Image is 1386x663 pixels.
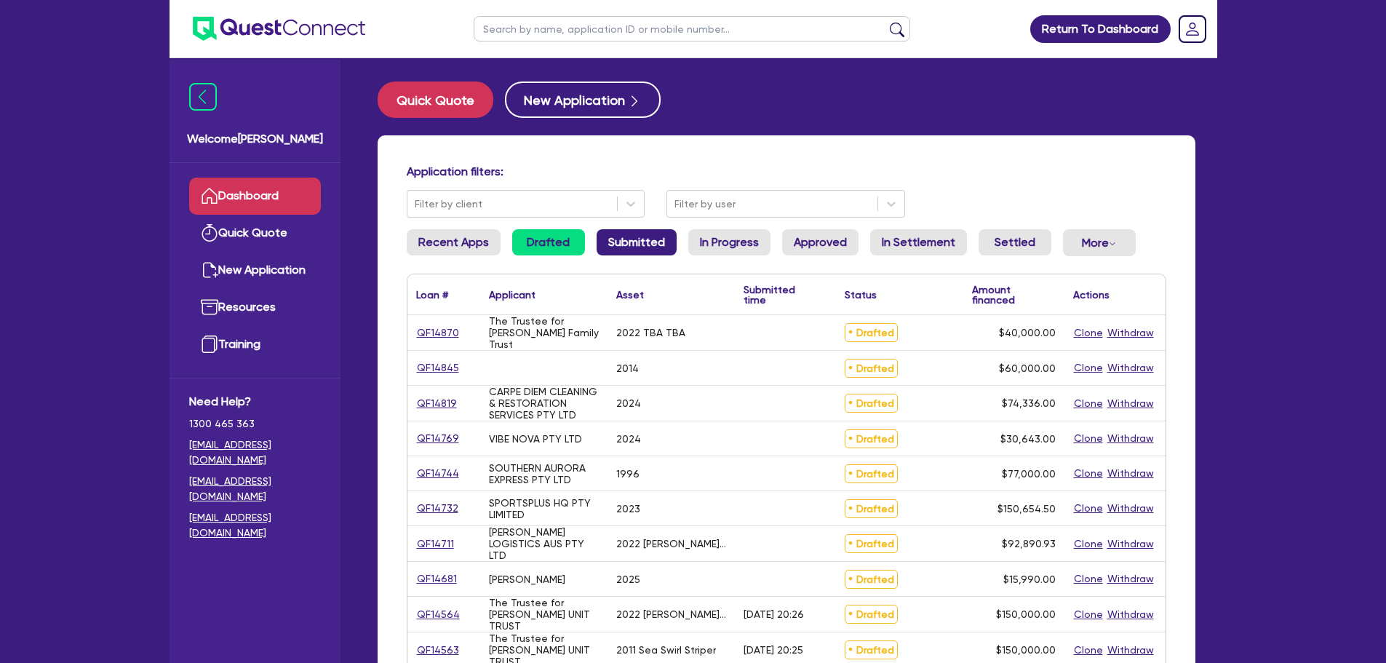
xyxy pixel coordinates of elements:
div: VIBE NOVA PTY LTD [489,433,582,445]
a: QF14845 [416,360,460,376]
button: Withdraw [1107,606,1155,623]
a: QF14564 [416,606,461,623]
span: $77,000.00 [1002,468,1056,480]
span: $150,000.00 [996,608,1056,620]
a: [EMAIL_ADDRESS][DOMAIN_NAME] [189,474,321,504]
span: Drafted [845,429,898,448]
span: $150,654.50 [997,503,1056,515]
img: new-application [201,261,218,279]
button: Clone [1073,325,1104,341]
span: $150,000.00 [996,644,1056,656]
a: QF14681 [416,571,458,587]
button: Clone [1073,500,1104,517]
div: 2022 [PERSON_NAME] R44 RAVEN [616,608,726,620]
div: SPORTSPLUS HQ PTY LIMITED [489,497,599,520]
span: Drafted [845,640,898,659]
img: icon-menu-close [189,83,217,111]
a: QF14769 [416,430,460,447]
div: The Trustee for [PERSON_NAME] Family Trust [489,315,599,350]
img: resources [201,298,218,316]
button: Clone [1073,571,1104,587]
a: QF14744 [416,465,460,482]
button: Clone [1073,360,1104,376]
div: Amount financed [972,285,1056,305]
a: Settled [979,229,1051,255]
button: Withdraw [1107,465,1155,482]
a: QF14870 [416,325,460,341]
div: The Trustee for [PERSON_NAME] UNIT TRUST [489,597,599,632]
button: Withdraw [1107,325,1155,341]
button: Withdraw [1107,500,1155,517]
span: Drafted [845,394,898,413]
div: 2022 TBA TBA [616,327,685,338]
div: 2011 Sea Swirl Striper [616,644,716,656]
a: Resources [189,289,321,326]
a: QF14732 [416,500,459,517]
span: $30,643.00 [1000,433,1056,445]
a: QF14819 [416,395,458,412]
a: Drafted [512,229,585,255]
a: [EMAIL_ADDRESS][DOMAIN_NAME] [189,437,321,468]
a: Dropdown toggle [1174,10,1211,48]
a: [EMAIL_ADDRESS][DOMAIN_NAME] [189,510,321,541]
div: 1996 [616,468,640,480]
span: Drafted [845,323,898,342]
a: Quick Quote [378,82,505,118]
span: Drafted [845,464,898,483]
a: Recent Apps [407,229,501,255]
a: In Settlement [870,229,967,255]
div: SOUTHERN AURORA EXPRESS PTY LTD [489,462,599,485]
span: $60,000.00 [999,362,1056,374]
img: quest-connect-logo-blue [193,17,365,41]
span: $92,890.93 [1002,538,1056,549]
button: Withdraw [1107,395,1155,412]
span: Need Help? [189,393,321,410]
a: QF14563 [416,642,460,659]
button: Clone [1073,395,1104,412]
button: Withdraw [1107,642,1155,659]
button: Clone [1073,642,1104,659]
span: Drafted [845,359,898,378]
div: Actions [1073,290,1110,300]
div: Loan # [416,290,448,300]
a: Dashboard [189,178,321,215]
span: $40,000.00 [999,327,1056,338]
div: [DATE] 20:25 [744,644,803,656]
a: Approved [782,229,859,255]
a: Training [189,326,321,363]
button: Clone [1073,606,1104,623]
span: Welcome [PERSON_NAME] [187,130,323,148]
div: Status [845,290,877,300]
a: Return To Dashboard [1030,15,1171,43]
div: 2024 [616,397,641,409]
span: Drafted [845,570,898,589]
button: Clone [1073,430,1104,447]
img: training [201,336,218,353]
button: Clone [1073,465,1104,482]
h4: Application filters: [407,164,1166,178]
input: Search by name, application ID or mobile number... [474,16,910,41]
div: 2024 [616,433,641,445]
div: [PERSON_NAME] LOGISTICS AUS PTY LTD [489,526,599,561]
span: 1300 465 363 [189,416,321,432]
a: QF14711 [416,536,455,552]
a: In Progress [688,229,770,255]
span: Drafted [845,605,898,624]
a: Quick Quote [189,215,321,252]
div: CARPE DIEM CLEANING & RESTORATION SERVICES PTY LTD [489,386,599,421]
button: Withdraw [1107,430,1155,447]
button: Withdraw [1107,360,1155,376]
div: [PERSON_NAME] [489,573,565,585]
div: Submitted time [744,285,814,305]
div: Applicant [489,290,535,300]
button: New Application [505,82,661,118]
span: Drafted [845,534,898,553]
span: Drafted [845,499,898,518]
button: Clone [1073,536,1104,552]
button: Dropdown toggle [1063,229,1136,256]
div: 2025 [616,573,640,585]
button: Quick Quote [378,82,493,118]
span: $15,990.00 [1003,573,1056,585]
button: Withdraw [1107,571,1155,587]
